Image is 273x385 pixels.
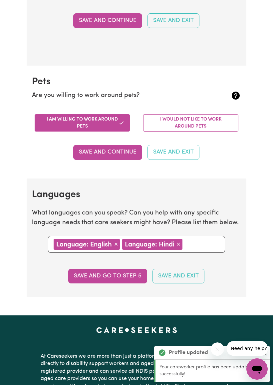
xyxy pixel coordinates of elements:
[211,342,224,356] iframe: Close message
[32,189,241,200] h2: Languages
[227,341,268,356] iframe: Message from company
[147,145,199,160] button: Save and Exit
[147,13,199,28] button: Save and Exit
[32,76,241,88] h2: Pets
[32,208,241,228] p: What languages can you speak? Can you help with any specific language needs that care seekers mig...
[35,114,130,132] button: I am willing to work around pets
[73,13,142,28] button: Save and Continue
[152,269,204,283] button: Save and Exit
[169,349,208,357] strong: Profile updated
[246,358,268,380] iframe: Button to launch messaging window
[54,239,120,250] div: Language: English
[112,239,120,249] button: Remove
[96,327,177,333] a: Careseekers home page
[143,114,238,132] button: I would not like to work around pets
[159,364,266,378] p: Your careworker profile has been updated successfully!
[122,239,182,250] div: Language: Hindi
[68,269,147,283] button: Save and go to step 5
[114,240,118,248] span: ×
[32,91,206,101] p: Are you willing to work around pets?
[174,239,182,249] button: Remove
[176,240,180,248] span: ×
[73,145,142,160] button: Save and Continue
